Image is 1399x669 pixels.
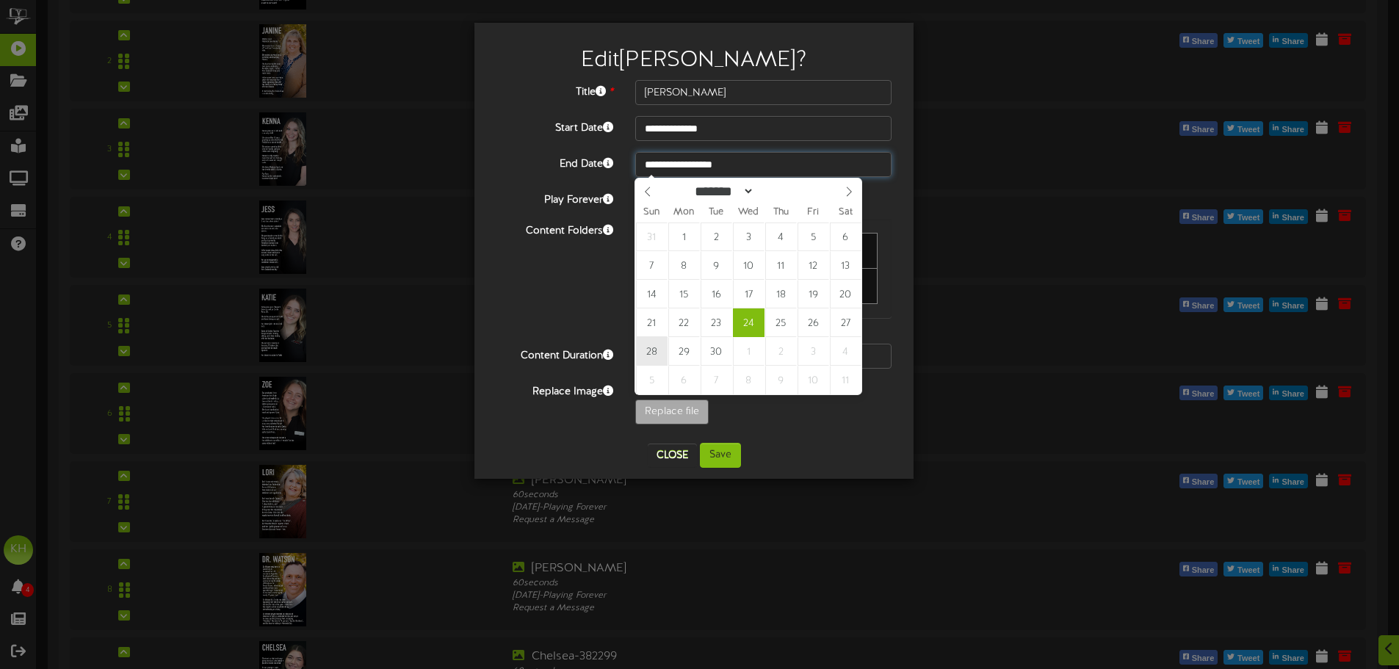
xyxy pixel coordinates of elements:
[636,308,668,337] span: September 21, 2025
[700,208,732,217] span: Tue
[485,380,624,399] label: Replace Image
[668,366,700,394] span: October 6, 2025
[485,116,624,136] label: Start Date
[830,251,861,280] span: September 13, 2025
[829,208,861,217] span: Sat
[668,251,700,280] span: September 8, 2025
[798,251,829,280] span: September 12, 2025
[701,280,732,308] span: September 16, 2025
[733,223,764,251] span: September 3, 2025
[636,251,668,280] span: September 7, 2025
[733,280,764,308] span: September 17, 2025
[733,337,764,366] span: October 1, 2025
[765,366,797,394] span: October 9, 2025
[668,208,700,217] span: Mon
[765,337,797,366] span: October 2, 2025
[700,443,741,468] button: Save
[798,337,829,366] span: October 3, 2025
[765,223,797,251] span: September 4, 2025
[668,280,700,308] span: September 15, 2025
[648,444,697,467] button: Close
[732,208,764,217] span: Wed
[733,308,764,337] span: September 24, 2025
[668,337,700,366] span: September 29, 2025
[830,223,861,251] span: September 6, 2025
[636,337,668,366] span: September 28, 2025
[496,48,892,73] h2: Edit [PERSON_NAME] ?
[635,208,668,217] span: Sun
[701,251,732,280] span: September 9, 2025
[668,308,700,337] span: September 22, 2025
[765,251,797,280] span: September 11, 2025
[733,251,764,280] span: September 10, 2025
[485,219,624,239] label: Content Folders
[668,223,700,251] span: September 1, 2025
[701,223,732,251] span: September 2, 2025
[636,366,668,394] span: October 5, 2025
[797,208,829,217] span: Fri
[485,344,624,364] label: Content Duration
[764,208,797,217] span: Thu
[635,80,892,105] input: Title
[733,366,764,394] span: October 8, 2025
[830,308,861,337] span: September 27, 2025
[701,308,732,337] span: September 23, 2025
[701,366,732,394] span: October 7, 2025
[485,80,624,100] label: Title
[830,280,861,308] span: September 20, 2025
[636,280,668,308] span: September 14, 2025
[636,223,668,251] span: August 31, 2025
[485,152,624,172] label: End Date
[701,337,732,366] span: September 30, 2025
[765,280,797,308] span: September 18, 2025
[798,280,829,308] span: September 19, 2025
[485,188,624,208] label: Play Forever
[798,366,829,394] span: October 10, 2025
[765,308,797,337] span: September 25, 2025
[798,223,829,251] span: September 5, 2025
[798,308,829,337] span: September 26, 2025
[754,184,807,199] input: Year
[830,366,861,394] span: October 11, 2025
[830,337,861,366] span: October 4, 2025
